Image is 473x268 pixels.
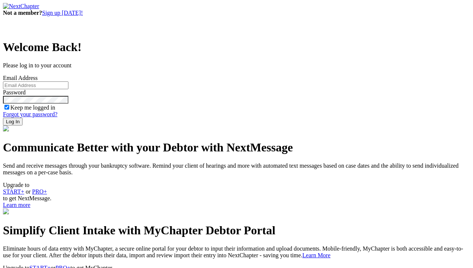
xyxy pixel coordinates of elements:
a: START+ [3,188,24,195]
label: Keep me logged in [10,104,55,111]
img: NextChapter [3,3,39,10]
a: Learn More [303,252,331,258]
label: Password [3,89,26,96]
input: Email Address [3,81,68,89]
h1: Simplify Client Intake with MyChapter Debtor Portal [3,224,470,237]
span: or [26,188,30,195]
img: businessman-dc85bc299d6aa6bb51fc9002936d627b41e9df3a58f5e30bf5d20b0c23b2d794.png [3,125,9,131]
p: Send and receive messages through your bankruptcy software. Remind your client of hearings and mo... [3,163,470,176]
div: Upgrade to [3,182,470,188]
h1: Welcome Back! [3,40,470,54]
a: Forgot your password? [3,111,57,117]
label: Email Address [3,75,38,81]
a: PRO+ [32,188,47,195]
a: Sign up [DATE]! [42,10,83,16]
h1: Communicate Better with your Debtor with NextMessage [3,141,470,154]
img: nextmessage_bg-9561baf2c8eb78e38c9b54737243d931051379e3b7f27ec8e034f3486ad8bd2b.svg [3,208,9,214]
input: Log In [3,118,23,125]
p: Eliminate hours of data entry with MyChapter, a secure online portal for your debtor to input the... [3,245,470,259]
strong: Not a member? [3,10,42,16]
div: to get NextMessage. [3,195,470,202]
a: Learn more [3,202,30,208]
p: Please log in to your account [3,62,470,69]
